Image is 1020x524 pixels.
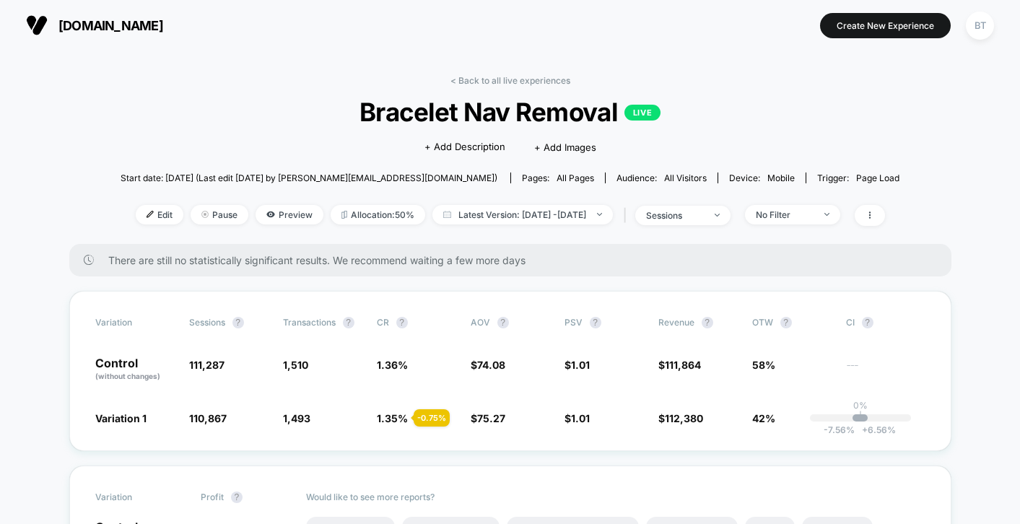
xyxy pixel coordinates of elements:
span: 58% [752,359,775,371]
span: 1.01 [571,412,590,424]
span: 110,867 [189,412,227,424]
img: rebalance [341,211,347,219]
div: Audience: [616,173,707,183]
span: + Add Images [534,141,596,153]
span: 74.08 [477,359,505,371]
span: AOV [471,317,490,328]
span: Pause [191,205,248,224]
span: Variation [95,317,175,328]
button: ? [862,317,873,328]
span: Start date: [DATE] (Last edit [DATE] by [PERSON_NAME][EMAIL_ADDRESS][DOMAIN_NAME]) [121,173,497,183]
span: $ [471,359,505,371]
button: ? [231,492,243,503]
span: + [862,424,868,435]
span: $ [658,412,703,424]
img: end [824,213,829,216]
span: CI [846,317,925,328]
span: Allocation: 50% [331,205,425,224]
p: Would like to see more reports? [306,492,925,502]
span: 1.01 [571,359,590,371]
span: There are still no statistically significant results. We recommend waiting a few more days [108,254,923,266]
span: 112,380 [665,412,703,424]
span: Transactions [283,317,336,328]
div: sessions [646,210,704,221]
span: Bracelet Nav Removal [160,97,860,127]
button: ? [780,317,792,328]
span: 111,864 [665,359,701,371]
span: $ [565,412,590,424]
div: Pages: [522,173,594,183]
img: end [715,214,720,217]
img: Visually logo [26,14,48,36]
span: $ [658,359,701,371]
span: PSV [565,317,583,328]
button: BT [962,11,998,40]
span: -7.56 % [824,424,855,435]
span: (without changes) [95,372,160,380]
div: BT [966,12,994,40]
span: 6.56 % [855,424,896,435]
span: Preview [256,205,323,224]
div: No Filter [756,209,814,220]
div: Trigger: [817,173,899,183]
button: ? [343,317,354,328]
span: all pages [557,173,594,183]
span: Variation [95,492,175,503]
span: 1.35 % [377,412,408,424]
span: $ [565,359,590,371]
span: 75.27 [477,412,505,424]
span: 1,493 [283,412,310,424]
p: 0% [853,400,868,411]
span: 42% [752,412,775,424]
span: 1.36 % [377,359,408,371]
span: --- [846,361,925,382]
span: CR [377,317,389,328]
span: OTW [752,317,832,328]
img: end [597,213,602,216]
span: All Visitors [664,173,707,183]
span: 111,287 [189,359,225,371]
p: | [859,411,862,422]
button: Create New Experience [820,13,951,38]
img: edit [147,211,154,218]
span: Page Load [856,173,899,183]
span: Sessions [189,317,225,328]
button: ? [232,317,244,328]
span: Latest Version: [DATE] - [DATE] [432,205,613,224]
span: Device: [718,173,806,183]
p: Control [95,357,175,382]
div: - 0.75 % [414,409,450,427]
span: Variation 1 [95,412,147,424]
button: ? [702,317,713,328]
span: Edit [136,205,183,224]
span: [DOMAIN_NAME] [58,18,163,33]
img: calendar [443,211,451,218]
span: Profit [201,492,224,502]
img: end [201,211,209,218]
a: < Back to all live experiences [450,75,570,86]
span: $ [471,412,505,424]
span: | [620,205,635,226]
button: ? [497,317,509,328]
span: Revenue [658,317,694,328]
span: + Add Description [424,140,505,154]
button: [DOMAIN_NAME] [22,14,167,37]
span: 1,510 [283,359,308,371]
p: LIVE [624,105,661,121]
button: ? [590,317,601,328]
span: mobile [767,173,795,183]
button: ? [396,317,408,328]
